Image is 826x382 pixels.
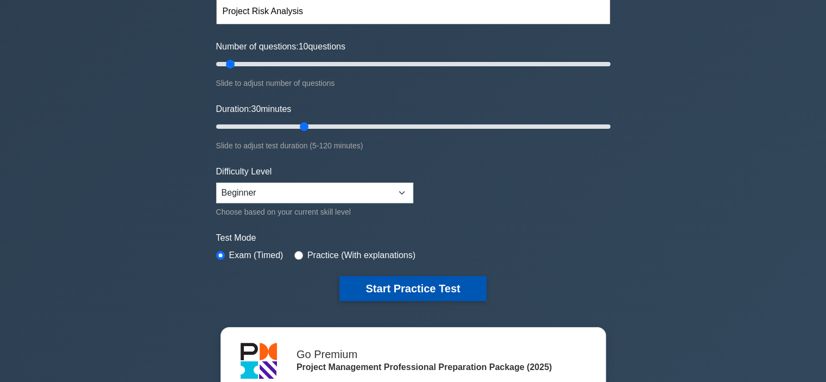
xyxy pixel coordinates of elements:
[216,205,413,218] div: Choose based on your current skill level
[216,139,610,152] div: Slide to adjust test duration (5-120 minutes)
[229,249,283,262] label: Exam (Timed)
[216,165,272,178] label: Difficulty Level
[216,40,345,53] label: Number of questions: questions
[216,103,292,116] label: Duration: minutes
[216,231,610,245] label: Test Mode
[216,77,610,90] div: Slide to adjust number of questions
[299,42,308,51] span: 10
[307,249,415,262] label: Practice (With explanations)
[251,104,261,114] span: 30
[339,276,486,301] button: Start Practice Test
